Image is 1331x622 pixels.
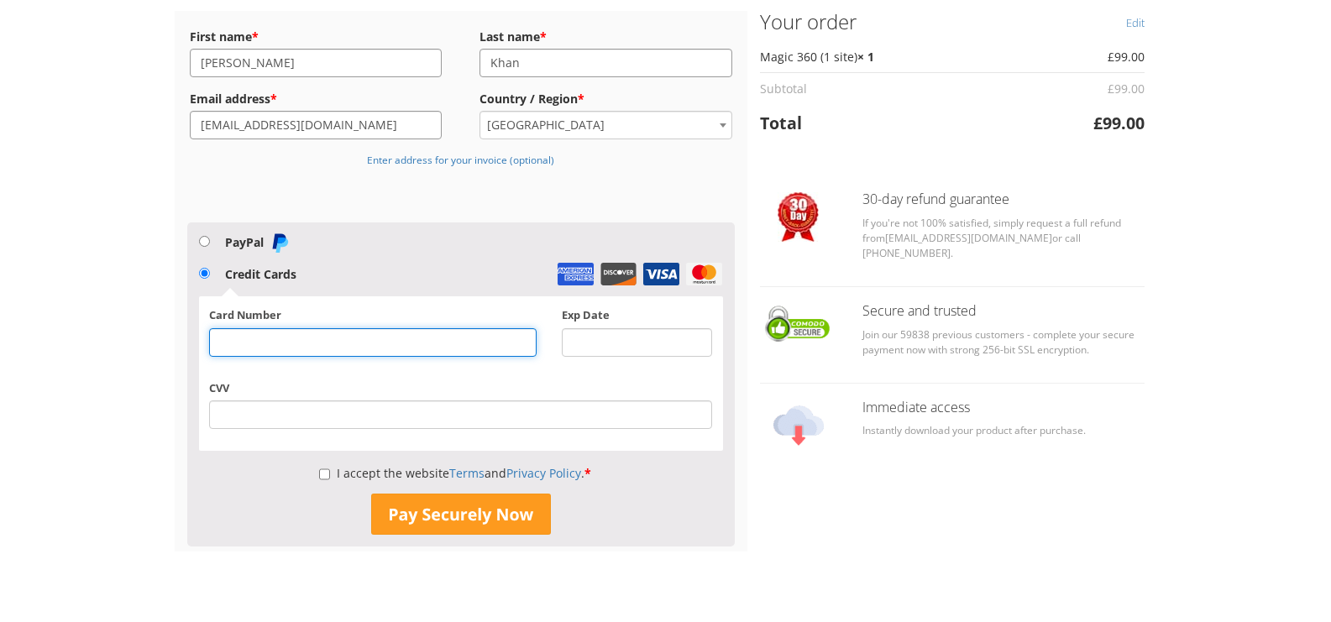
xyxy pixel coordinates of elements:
p: If you're not 100% satisfied, simply request a full refund from or call [PHONE_NUMBER]. [862,216,1145,261]
img: MasterCard [685,263,723,285]
a: [EMAIL_ADDRESS][DOMAIN_NAME] [885,231,1052,245]
label: Last name [479,25,732,49]
td: Magic 360 (1 site) [760,41,1017,72]
input: I accept the websiteTermsandPrivacy Policy.* [319,460,330,489]
button: Pay Securely Now [371,494,551,536]
img: Checkout [773,400,824,451]
span: Country / Region [479,111,732,139]
th: Total [760,104,1017,142]
iframe: Secure Credit Card Frame - Expiration Date [573,334,702,351]
abbr: required [270,91,277,107]
bdi: 99.00 [1093,112,1145,134]
h3: Your order [760,11,1145,33]
label: Country / Region [479,87,732,111]
span: £ [1093,112,1103,134]
a: Edit [1126,11,1145,34]
abbr: required [584,465,591,481]
a: Privacy Policy [506,465,581,481]
iframe: Secure Credit Card Frame - Credit Card Number [220,334,525,351]
img: Visa [642,263,680,285]
img: Checkout [778,192,819,242]
h3: Secure and trusted [862,304,1145,319]
abbr: required [578,91,584,107]
img: Checkout [760,304,837,344]
label: I accept the website and . [319,465,591,481]
label: Card Number [209,307,281,323]
h3: Immediate access [862,400,1145,416]
label: Exp Date [562,307,610,323]
span: India [480,112,731,139]
img: PayPal [270,233,290,253]
span: £ [1108,81,1114,97]
p: Instantly download your product after purchase. [862,423,1145,438]
strong: × 1 [857,49,874,65]
small: Enter address for your invoice (optional) [367,153,554,166]
label: CVV [209,380,229,396]
iframe: PayPal Message 1 [187,177,736,192]
a: Enter address for your invoice (optional) [367,151,554,167]
span: £ [1108,49,1114,65]
th: Subtotal [760,72,1017,104]
label: Credit Cards [225,266,296,282]
bdi: 99.00 [1108,49,1145,65]
label: Email address [190,87,443,111]
img: Amex [557,263,595,285]
h3: 30-day refund guarantee [862,192,1145,207]
label: PayPal [225,234,290,250]
iframe: Secure Credit Card Frame - CVV [220,406,701,423]
img: Discover [600,263,637,285]
label: First name [190,25,443,49]
bdi: 99.00 [1108,81,1145,97]
p: Join our 59838 previous customers - complete your secure payment now with strong 256-bit SSL encr... [862,327,1145,358]
abbr: required [252,29,259,44]
a: Terms [449,465,485,481]
abbr: required [540,29,547,44]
